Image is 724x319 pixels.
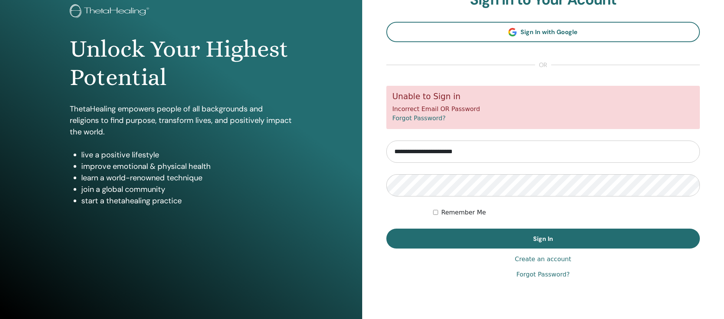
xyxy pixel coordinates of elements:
[70,35,292,92] h1: Unlock Your Highest Potential
[433,208,700,217] div: Keep me authenticated indefinitely or until I manually logout
[386,86,700,129] div: Incorrect Email OR Password
[516,270,570,279] a: Forgot Password?
[515,255,571,264] a: Create an account
[386,229,700,249] button: Sign In
[81,195,292,206] li: start a thetahealing practice
[441,208,486,217] label: Remember Me
[81,172,292,183] li: learn a world-renowned technique
[392,92,694,101] h5: Unable to Sign in
[81,183,292,195] li: join a global community
[520,28,578,36] span: Sign In with Google
[535,61,551,70] span: or
[533,235,553,243] span: Sign In
[81,160,292,172] li: improve emotional & physical health
[392,115,446,122] a: Forgot Password?
[70,103,292,137] p: ThetaHealing empowers people of all backgrounds and religions to find purpose, transform lives, a...
[81,149,292,160] li: live a positive lifestyle
[386,22,700,42] a: Sign In with Google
